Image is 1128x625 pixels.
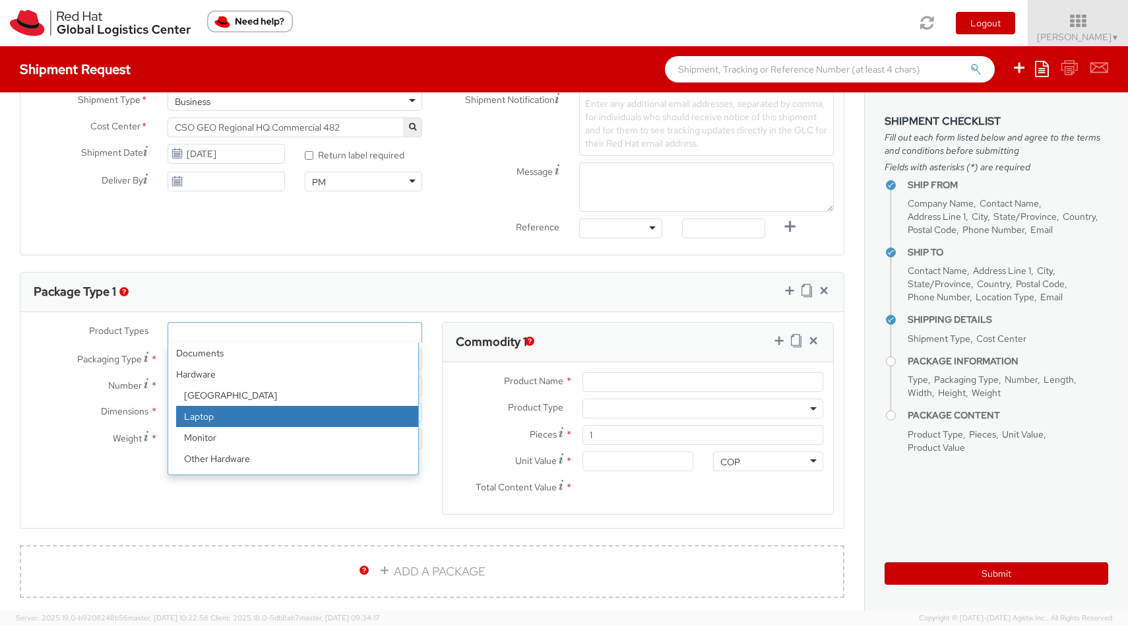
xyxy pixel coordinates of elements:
[934,374,999,385] span: Packaging Type
[1037,31,1119,43] span: [PERSON_NAME]
[908,442,965,453] span: Product Value
[976,333,1026,345] span: Cost Center
[665,56,995,82] input: Shipment, Tracking or Reference Number (at least 4 chars)
[993,211,1057,222] span: State/Province
[908,197,974,209] span: Company Name
[980,197,1039,209] span: Contact Name
[168,364,418,385] strong: Hardware
[102,174,143,187] span: Deliver By
[1030,224,1053,236] span: Email
[908,247,1108,257] h4: Ship To
[976,291,1034,303] span: Location Type
[176,469,418,490] li: Server
[885,562,1108,585] button: Submit
[299,613,380,622] span: master, [DATE] 09:34:17
[168,117,422,137] span: CSO GEO Regional HQ Commercial 482
[973,265,1031,277] span: Address Line 1
[530,428,557,440] span: Pieces
[908,356,1108,366] h4: Package Information
[20,545,844,598] a: ADD A PACKAGE
[207,11,293,32] button: Need help?
[720,455,740,469] div: COP
[89,325,148,337] span: Product Types
[1044,374,1074,385] span: Length
[908,224,956,236] span: Postal Code
[90,119,141,135] span: Cost Center
[176,427,418,448] li: Monitor
[108,379,142,391] span: Number
[456,335,527,348] h3: Commodity 1
[908,278,971,290] span: State/Province
[1040,291,1063,303] span: Email
[78,93,141,108] span: Shipment Type
[885,160,1108,174] span: Fields with asterisks (*) are required
[919,613,1112,624] span: Copyright © [DATE]-[DATE] Agistix Inc., All Rights Reserved
[175,121,415,133] span: CSO GEO Regional HQ Commercial 482
[175,95,210,108] div: Business
[515,455,557,467] span: Unit Value
[113,432,142,444] span: Weight
[885,131,1108,157] span: Fill out each form listed below and agree to the terms and conditions before submitting
[908,411,1108,420] h4: Package Content
[176,385,418,406] li: [GEOGRAPHIC_DATA]
[977,278,1010,290] span: Country
[585,98,827,149] span: Enter any additional email addresses, separated by comma, for individuals who should receive noti...
[908,374,928,385] span: Type
[908,180,1108,190] h4: Ship From
[176,448,418,469] li: Other Hardware
[908,333,970,345] span: Shipment Type
[972,211,987,222] span: City
[938,387,966,399] span: Height
[969,428,996,440] span: Pieces
[168,364,418,511] li: Hardware
[34,285,116,298] h3: Package Type 1
[10,10,191,36] img: rh-logistics-00dfa346123c4ec078e1.svg
[305,151,313,160] input: Return label required
[908,315,1108,325] h4: Shipping Details
[962,224,1024,236] span: Phone Number
[305,147,406,162] label: Return label required
[16,613,208,622] span: Server: 2025.19.0-b9208248b56
[885,115,1108,127] h3: Shipment Checklist
[972,387,1001,399] span: Weight
[168,343,418,364] li: Documents
[908,291,970,303] span: Phone Number
[908,428,963,440] span: Product Type
[908,387,932,399] span: Width
[1005,374,1038,385] span: Number
[516,221,559,233] span: Reference
[517,166,553,178] span: Message
[465,93,555,107] span: Shipment Notification
[1112,32,1119,43] span: ▼
[476,481,557,493] span: Total Content Value
[908,211,966,222] span: Address Line 1
[1063,211,1096,222] span: Country
[908,265,967,277] span: Contact Name
[504,375,563,387] span: Product Name
[508,401,563,413] span: Product Type
[81,146,143,160] span: Shipment Date
[176,406,418,427] li: Laptop
[101,405,148,417] span: Dimensions
[128,613,208,622] span: master, [DATE] 10:22:58
[210,613,380,622] span: Client: 2025.18.0-5db8ab7
[312,176,326,189] div: PM
[1016,278,1065,290] span: Postal Code
[1002,428,1044,440] span: Unit Value
[1037,265,1053,277] span: City
[956,12,1015,34] button: Logout
[77,353,142,365] span: Packaging Type
[20,62,131,77] h4: Shipment Request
